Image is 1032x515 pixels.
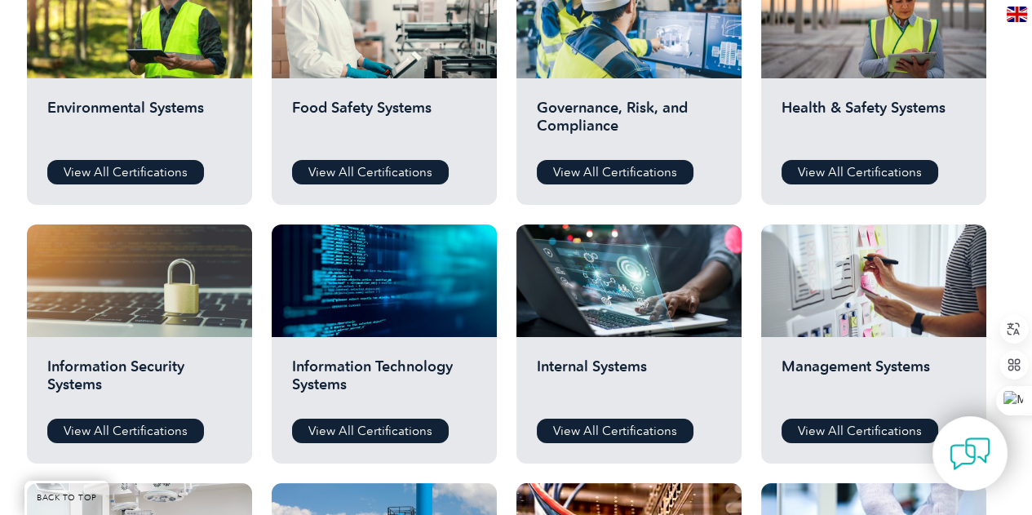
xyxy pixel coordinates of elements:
[537,99,721,148] h2: Governance, Risk, and Compliance
[24,481,109,515] a: BACK TO TOP
[1007,7,1027,22] img: en
[292,357,476,406] h2: Information Technology Systems
[950,433,990,474] img: contact-chat.png
[47,357,232,406] h2: Information Security Systems
[537,357,721,406] h2: Internal Systems
[292,419,449,443] a: View All Certifications
[47,99,232,148] h2: Environmental Systems
[782,419,938,443] a: View All Certifications
[782,357,966,406] h2: Management Systems
[292,99,476,148] h2: Food Safety Systems
[47,160,204,184] a: View All Certifications
[537,160,693,184] a: View All Certifications
[782,160,938,184] a: View All Certifications
[292,160,449,184] a: View All Certifications
[47,419,204,443] a: View All Certifications
[537,419,693,443] a: View All Certifications
[782,99,966,148] h2: Health & Safety Systems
